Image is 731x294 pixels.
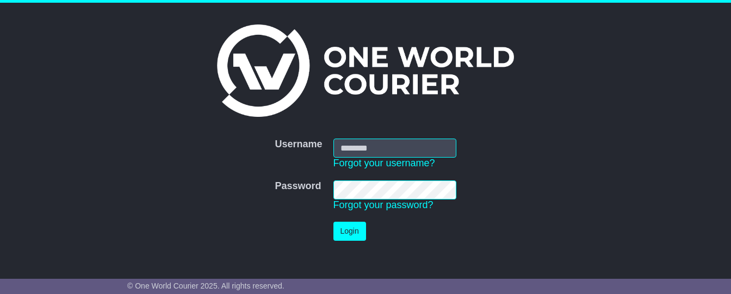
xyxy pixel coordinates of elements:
[333,199,433,210] a: Forgot your password?
[333,222,366,241] button: Login
[275,180,321,192] label: Password
[275,139,322,151] label: Username
[127,282,284,290] span: © One World Courier 2025. All rights reserved.
[333,158,435,168] a: Forgot your username?
[217,24,514,117] img: One World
